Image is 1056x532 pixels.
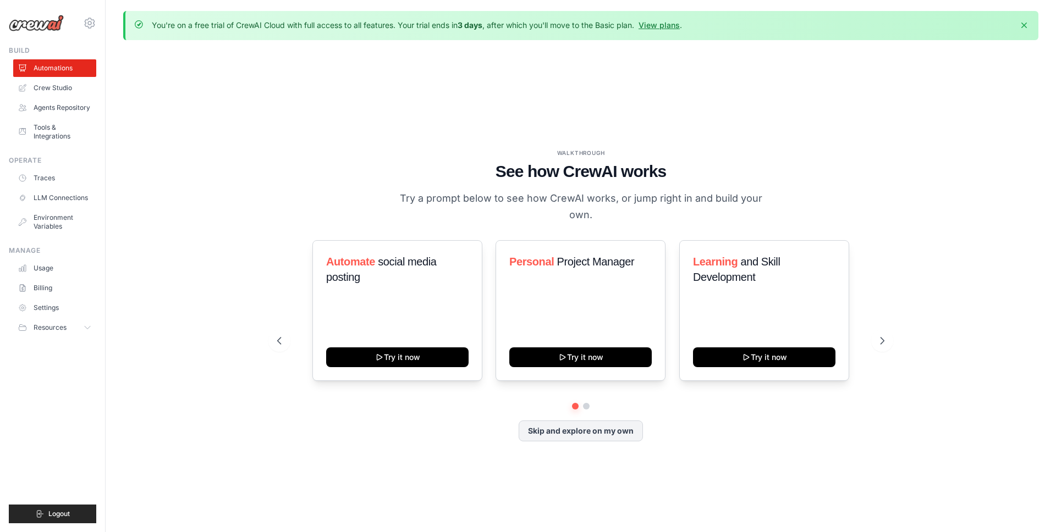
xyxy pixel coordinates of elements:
[519,420,643,441] button: Skip and explore on my own
[9,246,96,255] div: Manage
[13,209,96,235] a: Environment Variables
[277,149,884,157] div: WALKTHROUGH
[9,156,96,165] div: Operate
[693,347,835,367] button: Try it now
[277,162,884,181] h1: See how CrewAI works
[9,46,96,55] div: Build
[13,259,96,277] a: Usage
[13,299,96,317] a: Settings
[13,119,96,145] a: Tools & Integrations
[326,347,469,367] button: Try it now
[13,189,96,207] a: LLM Connections
[13,99,96,117] a: Agents Repository
[13,169,96,187] a: Traces
[13,279,96,297] a: Billing
[13,79,96,97] a: Crew Studio
[9,15,64,31] img: Logo
[13,59,96,77] a: Automations
[34,323,67,332] span: Resources
[693,256,738,268] span: Learning
[509,256,554,268] span: Personal
[48,509,70,518] span: Logout
[509,347,652,367] button: Try it now
[326,256,437,283] span: social media posting
[13,319,96,336] button: Resources
[458,20,482,30] strong: 3 days
[152,20,682,31] p: You're on a free trial of CrewAI Cloud with full access to all features. Your trial ends in , aft...
[693,256,780,283] span: and Skill Development
[326,256,375,268] span: Automate
[396,190,766,223] p: Try a prompt below to see how CrewAI works, or jump right in and build your own.
[1001,479,1056,532] div: Widget de chat
[9,505,96,523] button: Logout
[639,20,680,30] a: View plans
[1001,479,1056,532] iframe: Chat Widget
[557,256,635,268] span: Project Manager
